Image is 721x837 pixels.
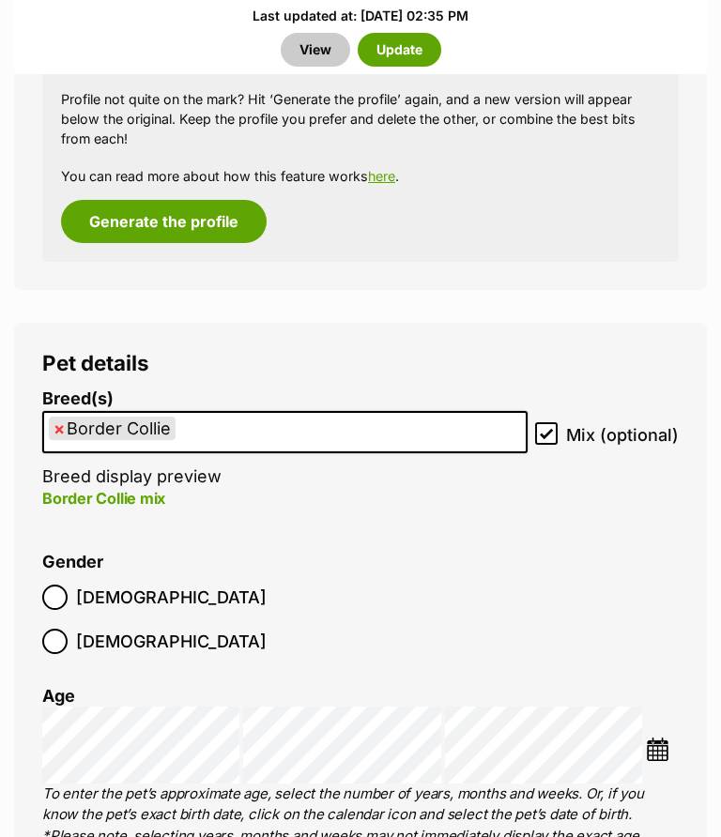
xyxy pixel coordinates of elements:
span: Mix (optional) [566,422,679,448]
a: here [368,168,395,184]
p: You can read more about how this feature works . [61,166,660,186]
label: Gender [42,553,103,572]
span: [DEMOGRAPHIC_DATA] [76,629,267,654]
span: × [54,417,65,440]
label: Breed(s) [42,389,528,409]
img: ... [646,738,669,761]
span: Pet details [42,350,149,375]
a: View [281,33,350,67]
li: Breed display preview [42,389,528,529]
li: Border Collie [49,417,176,440]
p: Border Collie mix [42,487,528,510]
div: Last updated at: [DATE] 02:35 PM [22,7,699,25]
button: Generate the profile [61,200,267,243]
p: Profile not quite on the mark? Hit ‘Generate the profile’ again, and a new version will appear be... [61,89,660,149]
span: [DEMOGRAPHIC_DATA] [76,585,267,610]
label: Age [42,686,75,706]
button: Update [358,33,441,67]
